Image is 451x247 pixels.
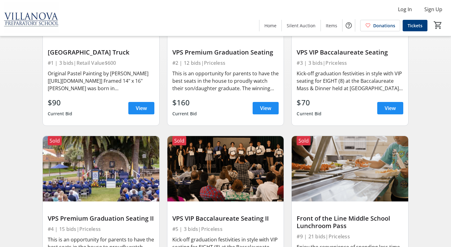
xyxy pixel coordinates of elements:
[43,136,159,201] img: VPS Premium Graduation Seating II
[432,20,444,31] button: Cart
[297,232,403,241] div: #9 | 21 bids | Priceless
[172,108,197,119] div: Current Bid
[292,136,408,201] img: Front of the Line Middle School Lunchroom Pass
[136,104,147,112] span: View
[377,102,403,114] a: View
[297,70,403,92] div: Kick-off graduation festivities in style with VIP seating for EIGHT (8) at the Baccalaureate Mass...
[172,97,197,108] div: $160
[48,59,154,67] div: #1 | 3 bids | Retail Value $600
[259,20,281,31] a: Home
[172,49,279,56] div: VPS Premium Graduation Seating
[282,20,321,31] a: Silent Auction
[398,6,412,13] span: Log In
[167,136,284,201] img: VPS VIP Baccalaureate Seating II
[48,108,73,119] div: Current Bid
[326,22,337,29] span: Items
[128,102,154,114] a: View
[321,20,342,31] a: Items
[393,4,417,14] button: Log In
[297,49,403,56] div: VPS VIP Baccalaureate Seating
[172,215,279,222] div: VPS VIP Baccalaureate Seating II
[172,59,279,67] div: #2 | 12 bids | Priceless
[373,22,395,29] span: Donations
[253,102,279,114] a: View
[403,20,427,31] a: Tickets
[360,20,400,31] a: Donations
[385,104,396,112] span: View
[48,97,73,108] div: $90
[48,225,154,233] div: #4 | 15 bids | Priceless
[419,4,447,14] button: Sign Up
[424,6,442,13] span: Sign Up
[297,59,403,67] div: #3 | 3 bids | Priceless
[172,225,279,233] div: #5 | 3 bids | Priceless
[48,215,154,222] div: VPS Premium Graduation Seating II
[48,49,154,56] div: [GEOGRAPHIC_DATA] Truck
[4,2,59,33] img: Villanova Preparatory School's Logo
[172,70,279,92] div: This is an opportunity for parents to have the best seats in the house to proudly watch their son...
[264,22,276,29] span: Home
[297,136,311,145] div: Sold
[260,104,271,112] span: View
[297,108,321,119] div: Current Bid
[48,136,62,145] div: Sold
[48,70,154,92] div: Original Pastel Painting by [PERSON_NAME] [[URL][DOMAIN_NAME]] Framed 14" x 16" [PERSON_NAME] was...
[287,22,316,29] span: Silent Auction
[343,19,355,32] button: Help
[408,22,422,29] span: Tickets
[172,136,186,145] div: Sold
[297,97,321,108] div: $70
[297,215,403,230] div: Front of the Line Middle School Lunchroom Pass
